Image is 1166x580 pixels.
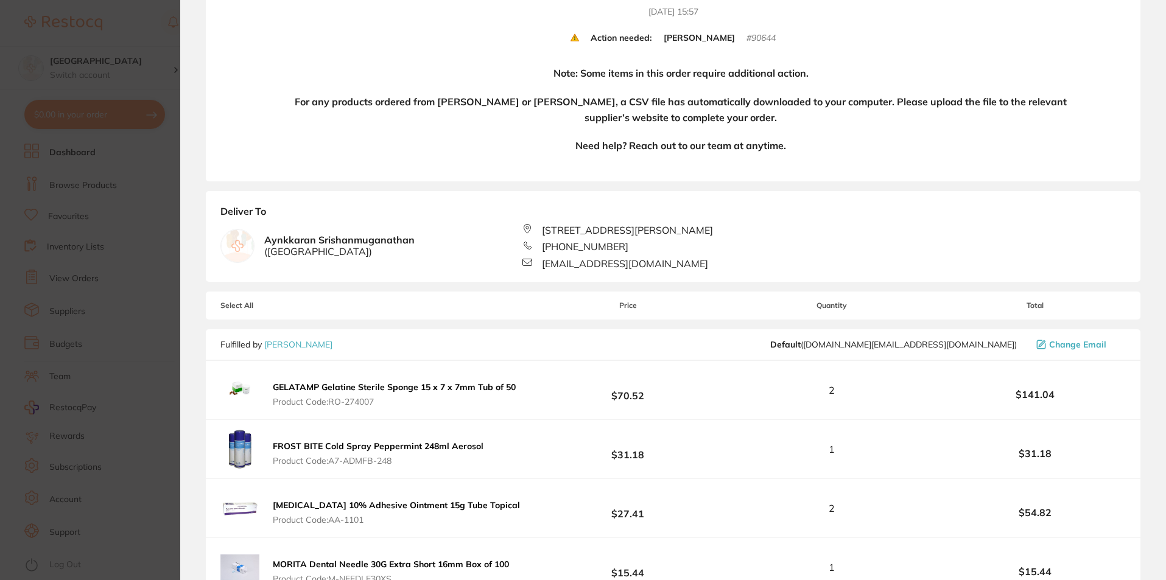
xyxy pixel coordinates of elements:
[537,556,718,579] b: $15.44
[264,246,415,257] span: ( [GEOGRAPHIC_DATA] )
[1049,340,1106,349] span: Change Email
[273,397,516,407] span: Product Code: RO-274007
[542,241,628,252] span: [PHONE_NUMBER]
[945,566,1126,577] b: $15.44
[945,301,1126,310] span: Total
[537,379,718,402] b: $70.52
[269,382,519,407] button: GELATAMP Gelatine Sterile Sponge 15 x 7 x 7mm Tub of 50 Product Code:RO-274007
[220,301,342,310] span: Select All
[273,441,483,452] b: FROST BITE Cold Spray Peppermint 248ml Aerosol
[220,489,259,528] img: bXJoMjI0Mg
[648,6,698,18] time: [DATE] 15:57
[591,33,651,44] b: Action needed:
[537,497,718,520] b: $27.41
[746,33,776,44] small: # 90644
[829,562,835,573] span: 1
[945,507,1126,518] b: $54.82
[537,438,718,461] b: $31.18
[542,258,708,269] span: [EMAIL_ADDRESS][DOMAIN_NAME]
[1033,339,1126,350] button: Change Email
[264,234,415,257] b: Aynkkaran Srishanmuganathan
[273,456,483,466] span: Product Code: A7-ADMFB-248
[264,339,332,350] a: [PERSON_NAME]
[220,340,332,349] p: Fulfilled by
[273,515,520,525] span: Product Code: AA-1101
[291,94,1070,125] h4: For any products ordered from [PERSON_NAME] or [PERSON_NAME], a CSV file has automatically downlo...
[269,441,487,466] button: FROST BITE Cold Spray Peppermint 248ml Aerosol Product Code:A7-ADMFB-248
[664,33,735,44] b: [PERSON_NAME]
[220,371,259,410] img: M3puOWxicg
[829,385,835,396] span: 2
[718,301,945,310] span: Quantity
[269,500,524,525] button: [MEDICAL_DATA] 10% Adhesive Ointment 15g Tube Topical Product Code:AA-1101
[220,430,259,469] img: Z3BhNmdnZA
[273,382,516,393] b: GELATAMP Gelatine Sterile Sponge 15 x 7 x 7mm Tub of 50
[221,229,254,262] img: empty.jpg
[829,444,835,455] span: 1
[220,206,1126,224] b: Deliver To
[273,559,509,570] b: MORITA Dental Needle 30G Extra Short 16mm Box of 100
[770,339,801,350] b: Default
[945,448,1126,459] b: $31.18
[537,301,718,310] span: Price
[829,503,835,514] span: 2
[553,66,809,82] h4: Note: Some items in this order require additional action.
[770,340,1017,349] span: customer.care@henryschein.com.au
[945,389,1126,400] b: $141.04
[273,500,520,511] b: [MEDICAL_DATA] 10% Adhesive Ointment 15g Tube Topical
[575,138,786,154] h4: Need help? Reach out to our team at anytime.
